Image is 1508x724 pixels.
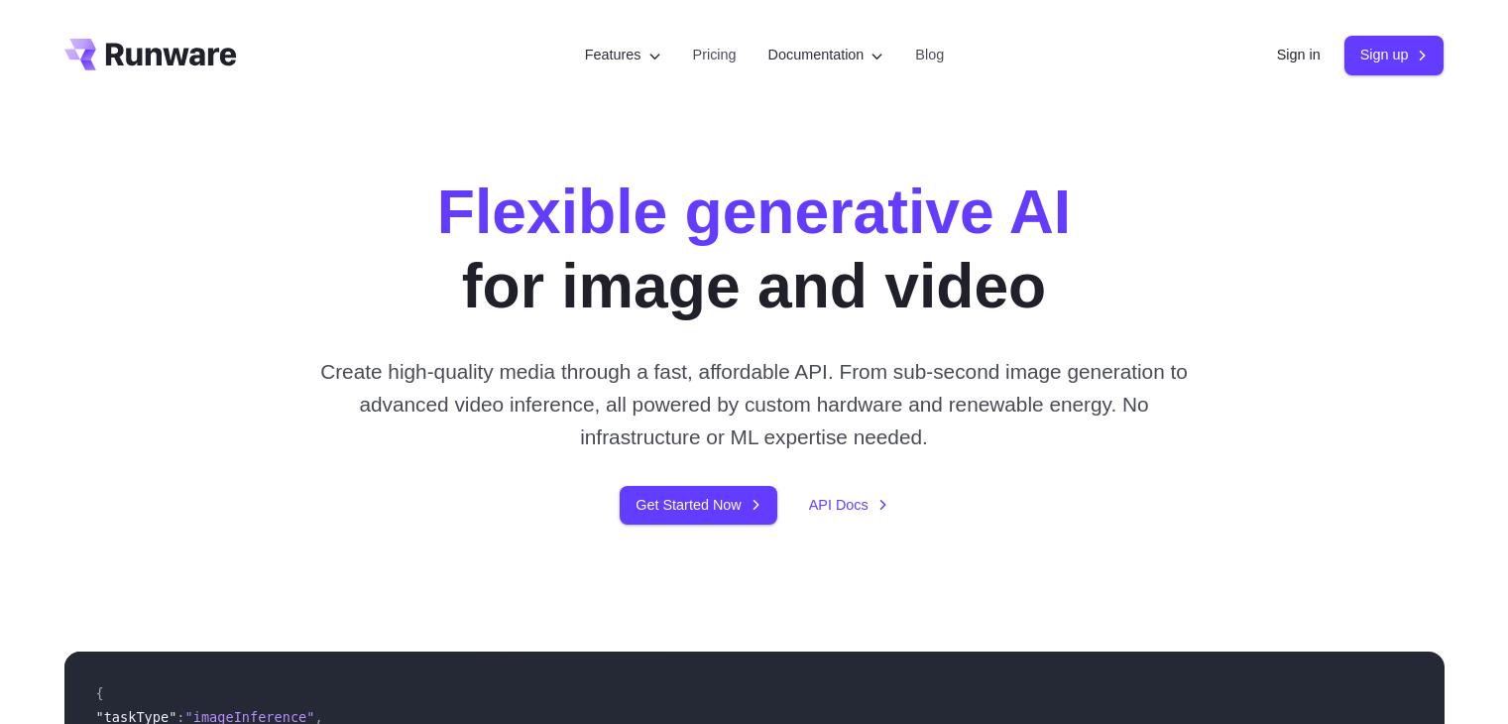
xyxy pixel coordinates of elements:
a: Sign up [1344,36,1445,74]
label: Documentation [768,44,884,66]
a: Go to / [64,39,237,70]
span: { [96,685,104,701]
h1: for image and video [437,175,1071,323]
p: Create high-quality media through a fast, affordable API. From sub-second image generation to adv... [312,355,1196,454]
a: Get Started Now [620,486,776,525]
a: Blog [915,44,944,66]
a: Pricing [693,44,737,66]
a: Sign in [1277,44,1321,66]
strong: Flexible generative AI [437,177,1071,246]
label: Features [585,44,661,66]
a: API Docs [809,494,888,517]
